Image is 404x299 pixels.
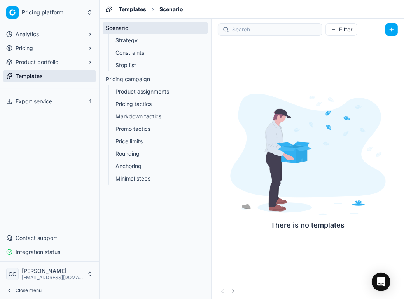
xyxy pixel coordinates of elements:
[3,246,96,258] button: Integration status
[325,23,357,36] button: Filter
[103,22,208,34] a: Scenario
[112,111,199,122] a: Markdown tactics
[3,42,96,54] button: Pricing
[230,220,386,231] div: There is no templates
[3,28,96,40] button: Analytics
[22,275,84,281] span: [EMAIL_ADDRESS][DOMAIN_NAME]
[16,72,43,80] span: Templates
[16,287,42,294] span: Close menu
[112,35,199,46] a: Strategy
[112,99,199,110] a: Pricing tactics
[112,173,199,184] a: Minimal steps
[3,232,96,244] button: Contact support
[232,26,317,33] input: Search
[112,123,199,134] a: Promo tactics
[22,268,84,275] span: [PERSON_NAME]
[7,268,18,280] span: СС
[112,60,199,71] a: Stop list
[16,248,60,256] span: Integration status
[372,273,390,291] div: Open Intercom Messenger
[3,56,96,68] button: Product portfolio
[16,97,52,105] span: Export service
[229,287,238,296] button: Go to next page
[112,136,199,147] a: Price limits
[3,95,96,108] button: Export service
[3,285,96,296] button: Close menu
[112,47,199,58] a: Constraints
[16,58,58,66] span: Product portfolio
[119,5,183,13] nav: breadcrumb
[16,234,57,242] span: Contact support
[3,70,96,82] a: Templates
[112,161,199,172] a: Anchoring
[3,3,96,22] button: Pricing platform
[3,265,96,283] button: СС[PERSON_NAME][EMAIL_ADDRESS][DOMAIN_NAME]
[159,5,183,13] span: Scenario
[16,44,33,52] span: Pricing
[112,86,199,97] a: Product assignments
[16,30,39,38] span: Analytics
[22,9,84,16] span: Pricing platform
[218,287,238,296] nav: pagination
[112,148,199,159] a: Rounding
[103,73,208,85] a: Pricing campaign
[119,5,146,13] span: Templates
[218,287,227,296] button: Go to previous page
